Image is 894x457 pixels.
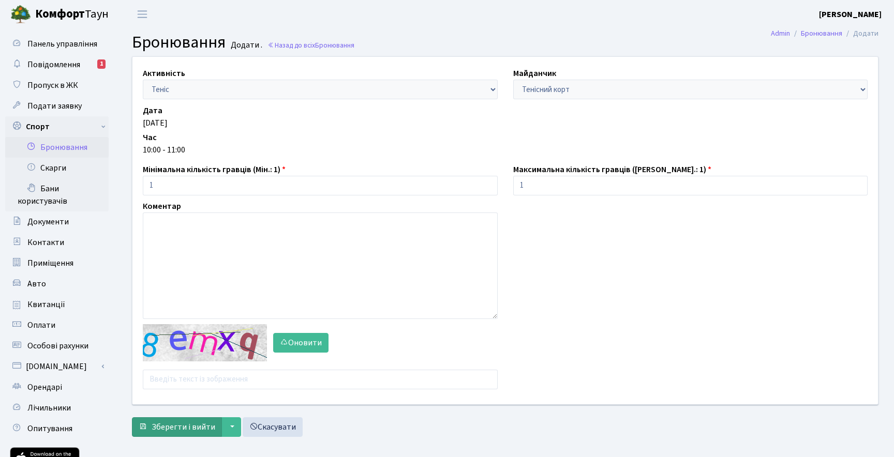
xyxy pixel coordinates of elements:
[143,200,181,212] label: Коментар
[27,237,64,248] span: Контакти
[819,8,882,21] a: [PERSON_NAME]
[27,340,88,352] span: Особові рахунки
[132,417,222,437] button: Зберегти і вийти
[513,163,711,176] label: Максимальна кількість гравців ([PERSON_NAME].: 1)
[5,377,109,398] a: Орендарі
[5,34,109,54] a: Панель управління
[27,319,55,331] span: Оплати
[143,324,267,361] img: default
[27,382,62,393] span: Орендарі
[755,23,894,44] nav: breadcrumb
[5,158,109,178] a: Скарги
[842,28,878,39] li: Додати
[5,398,109,418] a: Лічильники
[152,421,215,433] span: Зберегти і вийти
[27,402,71,414] span: Лічильники
[143,163,286,176] label: Мінімальна кількість гравців (Мін.: 1)
[5,137,109,158] a: Бронювання
[35,6,109,23] span: Таун
[5,336,109,356] a: Особові рахунки
[27,80,78,91] span: Пропуск в ЖК
[5,96,109,116] a: Подати заявку
[513,67,556,80] label: Майданчик
[27,257,73,269] span: Приміщення
[315,40,354,50] span: Бронювання
[27,423,72,434] span: Опитування
[143,144,868,156] div: 10:00 - 11:00
[819,9,882,20] b: [PERSON_NAME]
[27,100,82,112] span: Подати заявку
[5,75,109,96] a: Пропуск в ЖК
[27,38,97,50] span: Панель управління
[35,6,85,22] b: Комфорт
[132,31,226,54] span: Бронювання
[27,278,46,290] span: Авто
[243,417,303,437] a: Скасувати
[5,211,109,232] a: Документи
[229,40,262,50] small: Додати .
[27,299,65,310] span: Квитанції
[97,59,106,69] div: 1
[771,28,790,39] a: Admin
[143,67,185,80] label: Активність
[27,59,80,70] span: Повідомлення
[5,273,109,294] a: Авто
[5,116,109,137] a: Спорт
[143,370,498,389] input: Введіть текст із зображення
[5,418,109,439] a: Опитування
[129,6,155,23] button: Переключити навігацію
[5,315,109,336] a: Оплати
[273,333,329,353] button: Оновити
[10,4,31,25] img: logo.png
[5,356,109,377] a: [DOMAIN_NAME]
[143,117,868,129] div: [DATE]
[143,131,157,144] label: Час
[143,104,162,117] label: Дата
[27,216,69,227] span: Документи
[5,232,109,253] a: Контакти
[5,253,109,273] a: Приміщення
[801,28,842,39] a: Бронювання
[5,178,109,211] a: Бани користувачів
[5,54,109,75] a: Повідомлення1
[5,294,109,315] a: Квитанції
[267,40,354,50] a: Назад до всіхБронювання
